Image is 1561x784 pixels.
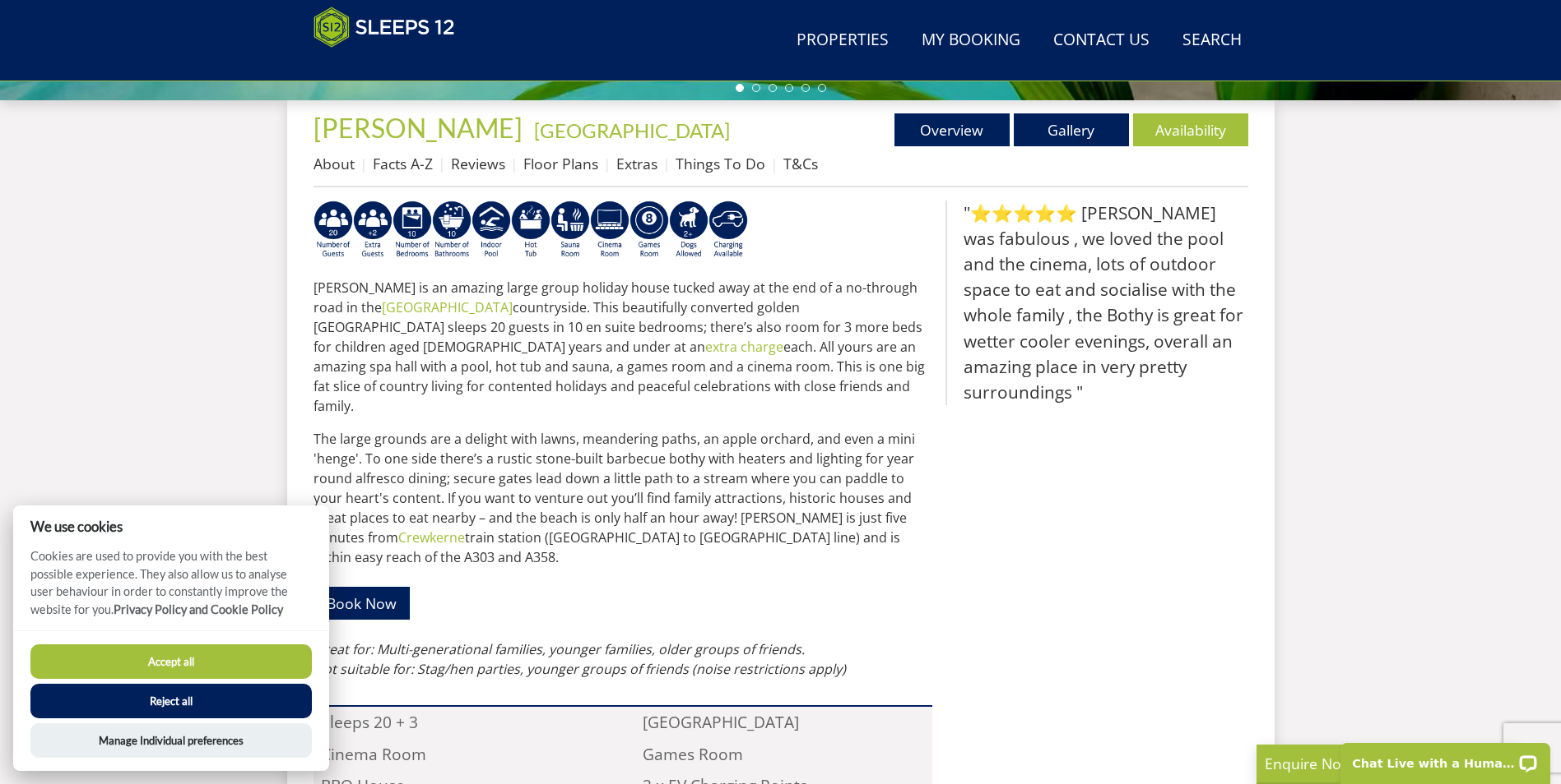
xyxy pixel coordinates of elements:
[1047,22,1156,59] a: Contact Us
[527,118,730,142] span: -
[590,201,630,260] img: AD_4nXd2nb48xR8nvNoM3_LDZbVoAMNMgnKOBj_-nFICa7dvV-HbinRJhgdpEvWfsaax6rIGtCJThxCG8XbQQypTL5jAHI8VF...
[705,338,783,356] a: extra charge
[373,154,433,173] a: Facts A-Z
[708,201,748,260] img: AD_4nXcnT2OPG21WxYUhsl9q61n1KejP7Pk9ESVM9x9VetD-X_UXXoxAKaMRZGYNcSGiAsmGyKm0QlThER1osyFXNLmuYOVBV...
[616,154,657,173] a: Extras
[314,429,932,567] p: The large grounds are a delight with lawns, meandering paths, an apple orchard, and even a mini '...
[314,201,353,260] img: AD_4nXex3qvy3sy6BM-Br1RXWWSl0DFPk6qVqJlDEOPMeFX_TIH0N77Wmmkf8Pcs8dCh06Ybzq_lkzmDAO5ABz7s_BDarUBnZ...
[676,154,765,173] a: Things To Do
[472,201,511,260] img: AD_4nXei2dp4L7_L8OvME76Xy1PUX32_NMHbHVSts-g-ZAVb8bILrMcUKZI2vRNdEqfWP017x6NFeUMZMqnp0JYknAB97-jDN...
[398,528,465,546] a: Crewkerne
[790,22,895,59] a: Properties
[353,201,393,260] img: AD_4nXeXCOE_OdmEy92lFEB9p7nyvg-9T1j8Q7yQMnDgopRzbTNR3Fwoz3levE1lBACinI3iQWtmcm3GLYMw3-AC-bi-kylLi...
[314,112,527,144] a: [PERSON_NAME]
[1014,113,1129,146] a: Gallery
[915,22,1027,59] a: My Booking
[13,519,329,534] h2: We use cookies
[30,644,312,679] button: Accept all
[432,201,472,260] img: AD_4nXfvn8RXFi48Si5WD_ef5izgnipSIXhRnV2E_jgdafhtv5bNmI08a5B0Z5Dh6wygAtJ5Dbjjt2cCuRgwHFAEvQBwYj91q...
[13,547,329,630] p: Cookies are used to provide you with the best possible experience. They also allow us to analyse ...
[630,201,669,260] img: AD_4nXdrZMsjcYNLGsKuA84hRzvIbesVCpXJ0qqnwZoX5ch9Zjv73tWe4fnFRs2gJ9dSiUubhZXckSJX_mqrZBmYExREIfryF...
[314,640,846,678] em: Great for: Multi-generational families, younger families, older groups of friends. Not suitable f...
[1176,22,1248,59] a: Search
[523,154,598,173] a: Floor Plans
[635,707,932,738] li: [GEOGRAPHIC_DATA]
[894,113,1010,146] a: Overview
[1330,732,1561,784] iframe: LiveChat chat widget
[305,58,478,71] iframe: Customer reviews powered by Trustpilot
[314,112,523,144] span: [PERSON_NAME]
[1133,113,1248,146] a: Availability
[945,201,1248,406] blockquote: "⭐⭐⭐⭐⭐ [PERSON_NAME] was fabulous , we loved the pool and the cinema, lots of outdoor space to ea...
[314,739,611,770] li: Cinema Room
[314,278,932,416] p: [PERSON_NAME] is an amazing large group holiday house tucked away at the end of a no-through road...
[314,7,455,48] img: Sleeps 12
[114,602,283,616] a: Privacy Policy and Cookie Policy
[314,707,611,738] li: Sleeps 20 + 3
[30,684,312,718] button: Reject all
[783,154,818,173] a: T&Cs
[1265,753,1512,774] p: Enquire Now
[314,587,410,619] a: Book Now
[635,739,932,770] li: Games Room
[382,298,513,316] a: [GEOGRAPHIC_DATA]
[551,201,590,260] img: AD_4nXdjbGEeivCGLLmyT_JEP7bTfXsjgyLfnLszUAQeQ4RcokDYHVBt5R8-zTDbAVICNoGv1Dwc3nsbUb1qR6CAkrbZUeZBN...
[669,201,708,260] img: AD_4nXfVJ1m9w4EMMbFjuD7zUgI0tuAFSIqlFBxnoOORi2MjIyaBJhe_C7my_EDccl4s4fHEkrSKwLb6ZhQ-Uxcdi3V3QSydP...
[534,118,730,142] a: [GEOGRAPHIC_DATA]
[511,201,551,260] img: AD_4nXcpX5uDwed6-YChlrI2BYOgXwgg3aqYHOhRm0XfZB-YtQW2NrmeCr45vGAfVKUq4uWnc59ZmEsEzoF5o39EWARlT1ewO...
[451,154,505,173] a: Reviews
[314,154,355,173] a: About
[30,723,312,758] button: Manage Individual preferences
[393,201,432,260] img: AD_4nXfZxIz6BQB9SA1qRR_TR-5tIV0ZeFY52bfSYUXaQTY3KXVpPtuuoZT3Ql3RNthdyy4xCUoonkMKBfRi__QKbC4gcM_TO...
